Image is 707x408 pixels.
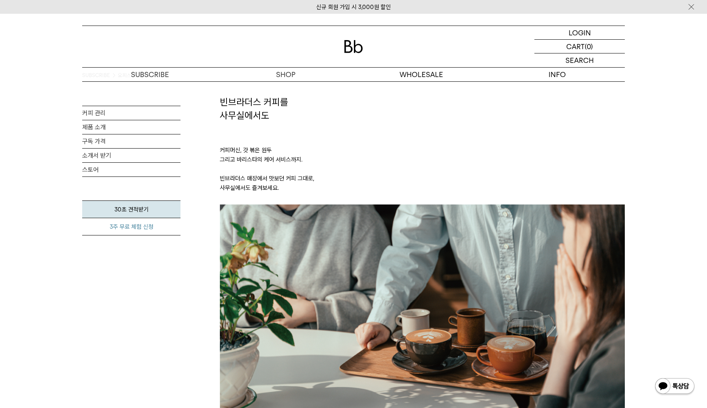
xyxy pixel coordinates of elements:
a: 3주 무료 체험 신청 [82,218,180,235]
a: 구독 가격 [82,134,180,148]
a: SUBSCRIBE [82,68,218,81]
p: CART [566,40,585,53]
p: INFO [489,68,625,81]
a: 스토어 [82,163,180,176]
a: LOGIN [534,26,625,40]
a: 30초 견적받기 [82,200,180,218]
a: 신규 회원 가입 시 3,000원 할인 [316,4,391,11]
h2: 빈브라더스 커피를 사무실에서도 [220,96,625,122]
a: 커피 관리 [82,106,180,120]
a: 제품 소개 [82,120,180,134]
img: 로고 [344,40,363,53]
p: 커피머신, 갓 볶은 원두 그리고 바리스타의 케어 서비스까지. 빈브라더스 매장에서 맛보던 커피 그대로, 사무실에서도 즐겨보세요. [220,122,625,204]
a: SHOP [218,68,353,81]
p: LOGIN [569,26,591,39]
a: 소개서 받기 [82,149,180,162]
p: WHOLESALE [353,68,489,81]
p: SEARCH [565,53,594,67]
a: CART (0) [534,40,625,53]
p: (0) [585,40,593,53]
img: 카카오톡 채널 1:1 채팅 버튼 [654,377,695,396]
